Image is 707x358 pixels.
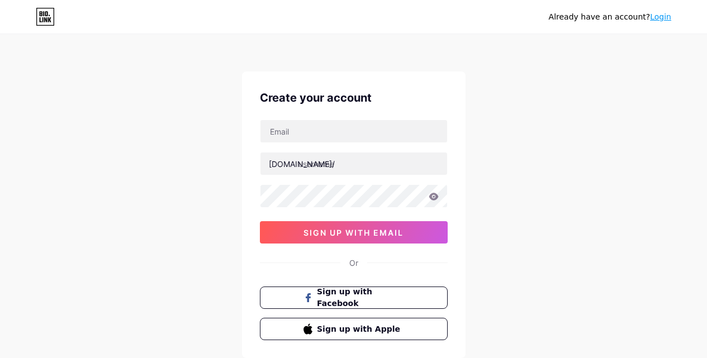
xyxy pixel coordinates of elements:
a: Login [650,12,671,21]
span: Sign up with Apple [317,323,404,335]
button: Sign up with Facebook [260,287,448,309]
span: Sign up with Facebook [317,286,404,309]
div: [DOMAIN_NAME]/ [269,158,335,170]
div: Already have an account? [549,11,671,23]
span: sign up with email [303,228,404,237]
button: sign up with email [260,221,448,244]
input: Email [260,120,447,142]
div: Create your account [260,89,448,106]
input: username [260,152,447,175]
button: Sign up with Apple [260,318,448,340]
div: Or [349,257,358,269]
